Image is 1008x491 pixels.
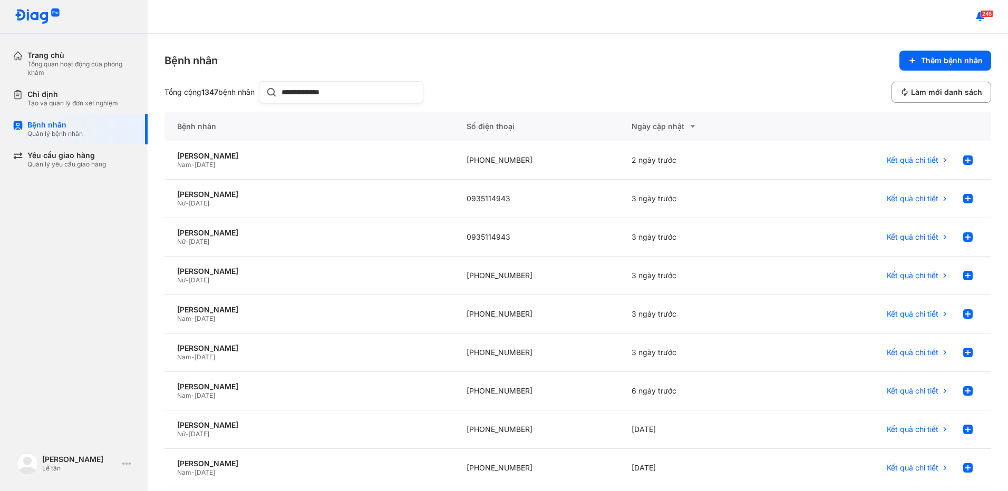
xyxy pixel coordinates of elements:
[454,372,619,410] div: [PHONE_NUMBER]
[186,430,189,438] span: -
[191,161,195,169] span: -
[177,420,441,430] div: [PERSON_NAME]
[164,53,218,68] div: Bệnh nhân
[887,348,938,357] span: Kết quả chi tiết
[177,228,441,238] div: [PERSON_NAME]
[177,459,441,468] div: [PERSON_NAME]
[15,8,60,25] img: logo
[454,449,619,487] div: [PHONE_NUMBER]
[186,238,189,246] span: -
[189,199,209,207] span: [DATE]
[454,180,619,218] div: 0935114943
[195,315,215,322] span: [DATE]
[177,468,191,476] span: Nam
[887,386,938,396] span: Kết quả chi tiết
[27,99,118,107] div: Tạo và quản lý đơn xét nghiệm
[981,10,993,17] span: 246
[177,353,191,361] span: Nam
[164,87,255,97] div: Tổng cộng bệnh nhân
[177,305,441,315] div: [PERSON_NAME]
[619,180,784,218] div: 3 ngày trước
[17,453,38,474] img: logo
[177,151,441,161] div: [PERSON_NAME]
[619,218,784,257] div: 3 ngày trước
[189,276,209,284] span: [DATE]
[191,468,195,476] span: -
[191,391,195,399] span: -
[887,232,938,242] span: Kết quả chi tiết
[189,430,209,438] span: [DATE]
[454,218,619,257] div: 0935114943
[177,315,191,322] span: Nam
[619,141,784,180] div: 2 ngày trước
[27,51,135,60] div: Trang chủ
[619,410,784,449] div: [DATE]
[186,199,189,207] span: -
[911,87,982,97] span: Làm mới danh sách
[887,194,938,203] span: Kết quả chi tiết
[887,271,938,280] span: Kết quả chi tiết
[27,60,135,77] div: Tổng quan hoạt động của phòng khám
[177,238,186,246] span: Nữ
[177,276,186,284] span: Nữ
[454,410,619,449] div: [PHONE_NUMBER]
[189,238,209,246] span: [DATE]
[191,353,195,361] span: -
[177,391,191,399] span: Nam
[177,267,441,276] div: [PERSON_NAME]
[891,82,991,103] button: Làm mới danh sách
[177,190,441,199] div: [PERSON_NAME]
[42,455,118,464] div: [PERSON_NAME]
[27,120,83,130] div: Bệnh nhân
[454,257,619,295] div: [PHONE_NUMBER]
[887,155,938,165] span: Kết quả chi tiết
[454,295,619,333] div: [PHONE_NUMBER]
[164,112,454,141] div: Bệnh nhân
[887,463,938,473] span: Kết quả chi tiết
[177,161,191,169] span: Nam
[619,257,784,295] div: 3 ngày trước
[177,382,441,391] div: [PERSON_NAME]
[619,449,784,487] div: [DATE]
[887,309,938,319] span: Kết quả chi tiết
[177,199,186,207] span: Nữ
[921,56,983,65] span: Thêm bệnh nhân
[195,468,215,476] span: [DATE]
[195,353,215,361] span: [DATE]
[27,160,106,169] div: Quản lý yêu cầu giao hàng
[201,87,218,96] span: 1347
[619,372,784,410] div: 6 ngày trước
[177,343,441,353] div: [PERSON_NAME]
[186,276,189,284] span: -
[177,430,186,438] span: Nữ
[27,90,118,99] div: Chỉ định
[454,141,619,180] div: [PHONE_NUMBER]
[195,161,215,169] span: [DATE]
[27,130,83,138] div: Quản lý bệnh nhân
[899,51,991,71] button: Thêm bệnh nhân
[195,391,215,399] span: [DATE]
[887,425,938,434] span: Kết quả chi tiết
[454,112,619,141] div: Số điện thoại
[27,151,106,160] div: Yêu cầu giao hàng
[619,333,784,372] div: 3 ngày trước
[454,333,619,372] div: [PHONE_NUMBER]
[42,464,118,473] div: Lễ tân
[191,315,195,322] span: -
[632,120,772,133] div: Ngày cập nhật
[619,295,784,333] div: 3 ngày trước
